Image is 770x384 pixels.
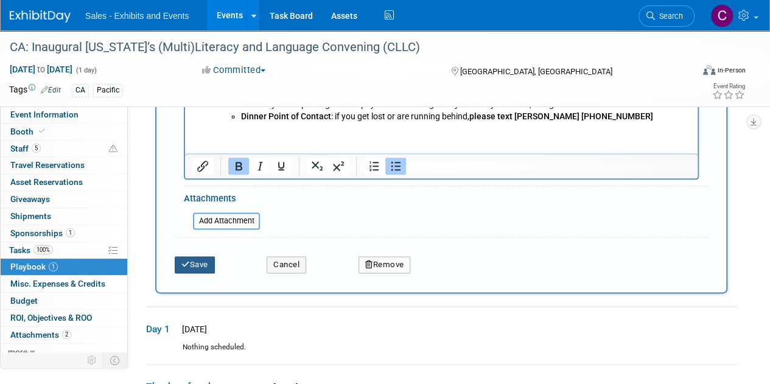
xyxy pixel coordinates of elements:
b: Parking [56,101,86,111]
a: more [1,344,127,360]
body: Rich Text Area. Press ALT-0 for help. [7,5,506,136]
li: If you RSVP’d and don’t see your orgs name, so we can add you to the guest list. We unfortunately... [56,52,506,76]
div: In-Person [717,66,746,75]
a: Tasks100% [1,242,127,259]
div: Event Format [638,63,746,82]
a: Event Information [1,106,127,123]
span: 1 [66,228,75,237]
span: Potential Scheduling Conflict -- at least one attendee is tagged in another overlapping event. [109,144,117,155]
span: 100% [33,245,53,254]
button: Remove [359,256,411,273]
div: Pacific [93,84,123,97]
span: Sponsorships [10,228,75,238]
button: Underline [271,158,292,175]
span: [DATE] [DATE] [9,64,73,75]
b: Confirmed Sponsor RSVPs: [56,41,159,51]
img: Christine Lurz [710,4,733,27]
a: Asset Reservations [1,174,127,190]
span: Shipments [10,211,51,221]
button: Subscript [307,158,327,175]
span: Giveaways [10,194,50,204]
a: Travel Reservations [1,157,127,173]
button: Superscript [328,158,349,175]
button: Cancel [267,256,306,273]
div: Event Rating [712,83,745,89]
div: Nothing scheduled. [146,342,737,363]
b: please text [PERSON_NAME] [PHONE_NUMBER] [284,125,468,134]
td: Toggle Event Tabs [103,352,128,368]
li: Attendees will include Californians Together and TNTP teams, including the CMLLC Design Team, pre... [56,77,506,100]
span: Travel Reservations [10,160,85,170]
a: Budget [1,293,127,309]
span: Playbook [10,262,58,271]
img: Format-Inperson.png [703,65,715,75]
span: 2 [62,330,71,339]
li: : there is parking in and around the [GEOGRAPHIC_DATA] by the restaurant, including a public lot ... [56,100,506,124]
button: Bold [228,158,249,175]
a: Misc. Expenses & Credits [1,276,127,292]
span: [GEOGRAPHIC_DATA], [GEOGRAPHIC_DATA] [460,67,612,76]
li: Benchmark, Summit K12, Saddleback, Curriculum Associates, and NatGeo/Cengage [56,41,506,53]
a: Playbook1 [1,259,127,275]
li: : if you get lost or are running behind, [56,124,506,136]
button: Save [175,256,215,273]
a: Citrus City Grille [94,29,154,39]
span: Booth [10,127,47,136]
a: ROI, Objectives & ROO [1,310,127,326]
span: Asset Reservations [10,177,83,187]
span: 1 [49,262,58,271]
div: CA [72,84,89,97]
span: to [35,65,47,74]
b: please email me ASAP [222,53,309,63]
button: Committed [198,64,270,77]
span: Misc. Expenses & Credits [10,279,105,288]
span: Search [655,12,683,21]
a: Search [639,5,695,27]
span: Tasks [9,245,53,255]
button: Bullet list [385,158,406,175]
span: Budget [10,296,38,305]
b: Dinner Point of Contact [56,125,146,134]
td: Personalize Event Tab Strip [82,352,103,368]
img: ExhibitDay [10,10,71,23]
span: Day 1 [146,323,177,336]
i: Booth reservation complete [39,128,45,134]
span: more [8,347,27,357]
li: , [STREET_ADDRESS] (less than 10 minutes from Katella HS) [56,29,506,41]
span: (1 day) [75,66,97,74]
a: Edit [41,86,61,94]
span: Staff [10,144,41,153]
button: Insert/edit link [192,158,213,175]
td: Tags [9,83,61,97]
span: ROI, Objectives & ROO [10,313,92,323]
li: 5:30 PM [56,17,506,29]
a: Sponsorships1 [1,225,127,242]
button: Italic [250,158,270,175]
b: Time: [56,18,79,27]
b: [DATE] – Welcome Dinner, sponsored by Benchmark Education [32,5,271,15]
a: Booth [1,124,127,140]
span: [DATE] [178,324,207,334]
a: Giveaways [1,191,127,208]
div: CA: Inaugural [US_STATE]’s (Multi)Literacy and Language Convening (CLLC) [5,37,683,58]
a: Staff5 [1,141,127,157]
button: Numbered list [364,158,385,175]
span: Sales - Exhibits and Events [85,11,189,21]
b: Location: [56,29,93,39]
span: Event Information [10,110,79,119]
span: 5 [32,144,41,153]
span: Attachments [10,330,71,340]
a: Shipments [1,208,127,225]
a: Attachments2 [1,327,127,343]
div: Attachments [184,192,260,208]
